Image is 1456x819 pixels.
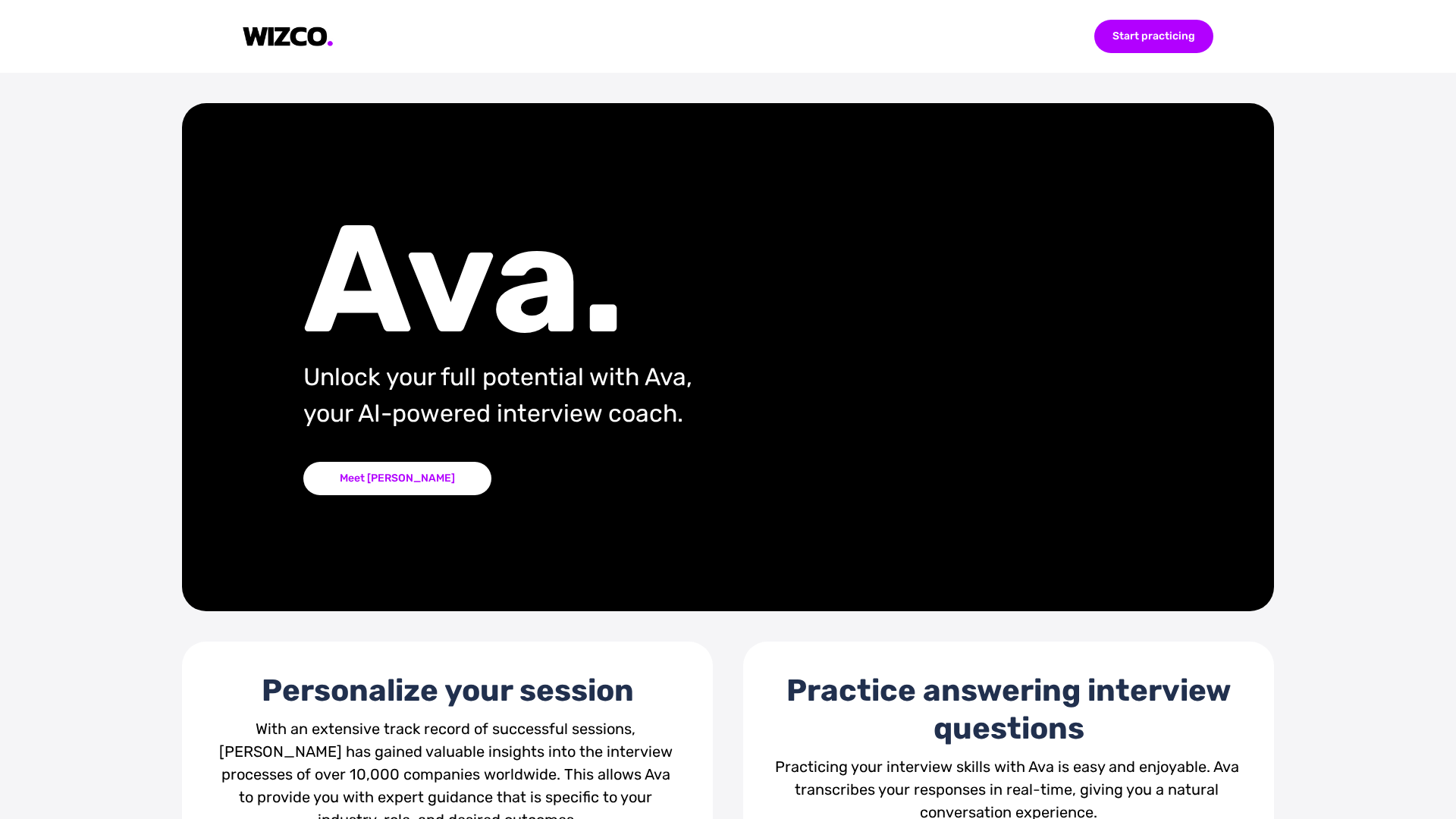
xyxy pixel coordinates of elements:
div: Start practicing [1094,20,1213,53]
div: Meet [PERSON_NAME] [303,462,491,495]
img: logo [243,27,334,47]
div: Practice answering interview questions [773,672,1244,748]
div: Unlock your full potential with Ava, your AI-powered interview coach. [303,359,826,431]
div: Ava. [303,219,826,340]
div: Personalize your session [212,672,682,710]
